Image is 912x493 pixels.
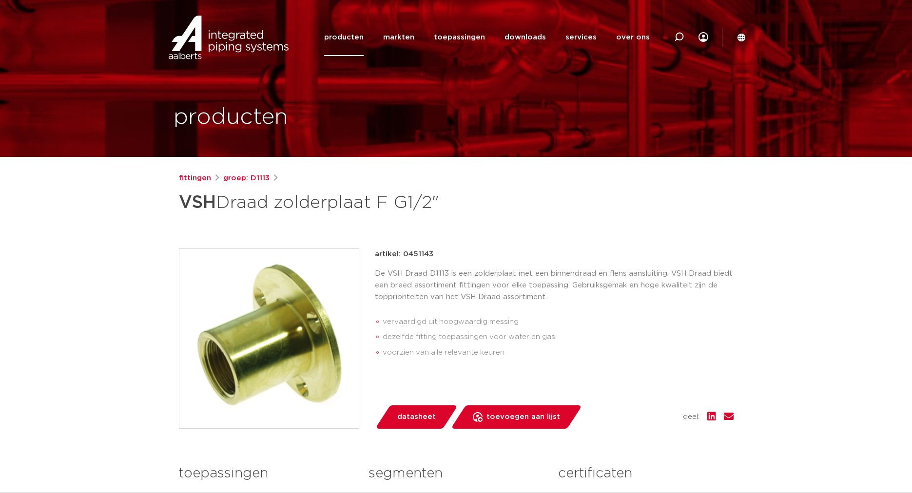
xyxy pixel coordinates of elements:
nav: Menu [324,19,650,56]
li: vervaardigd uit hoogwaardig messing [383,314,734,330]
h1: producten [174,102,288,133]
p: artikel: 0451143 [375,248,433,260]
a: groep: D1113 [223,172,270,184]
a: toepassingen [434,19,485,56]
a: datasheet [375,405,458,429]
a: over ons [616,19,650,56]
li: voorzien van alle relevante keuren [383,345,734,360]
h1: Draad zolderplaat F G1/2" [179,188,545,217]
h3: toepassingen [179,464,354,483]
li: dezelfde fitting toepassingen voor water en gas [383,329,734,345]
span: toevoegen aan lijst [486,409,560,425]
p: De VSH Draad D1113 is een zolderplaat met een binnendraad en flens aansluiting. VSH Draad biedt e... [375,268,734,303]
strong: VSH [179,194,216,211]
a: downloads [505,19,546,56]
img: Product Image for VSH Draad zolderplaat F G1/2" [179,249,359,428]
a: fittingen [179,172,211,184]
a: producten [324,19,364,56]
span: deel: [683,411,699,423]
span: datasheet [397,409,436,425]
a: services [565,19,597,56]
h3: segmenten [369,464,543,483]
a: markten [383,19,414,56]
h3: certificaten [558,464,733,483]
